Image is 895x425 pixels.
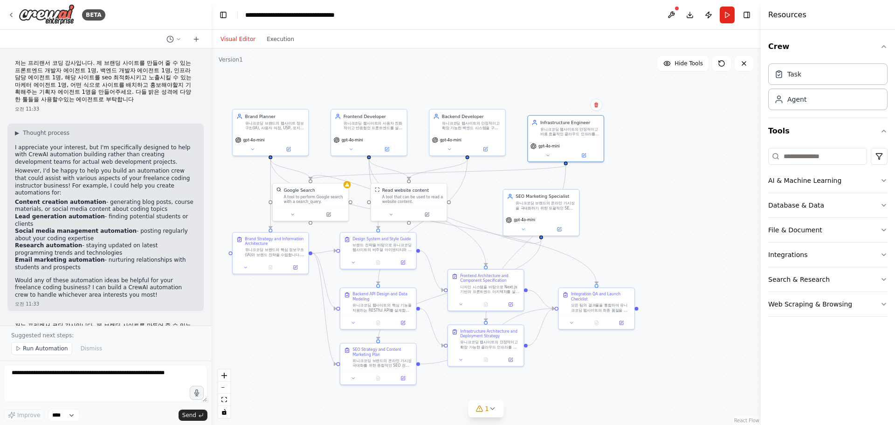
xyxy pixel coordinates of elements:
div: 유니크코딩 브랜드의 온라인 가시성을 극대화하기 위한 포괄적인 SEO 전략을 수립하고 실행합니다. 핵심 키워드 연구, 메타데이터 최적화, 구조화 데이터 구현, 콘텐츠 캘린더 기... [516,201,575,210]
div: Brand Strategy and Information Architecture [245,237,305,246]
button: Open in side panel [410,211,445,218]
div: 오전 11:33 [15,300,196,307]
g: Edge from 41721b40-9e18-4daa-a972-8f5352713e76 to 737fae4c-d653-4be0-8324-34d9013623c8 [375,159,471,284]
g: Edge from 56534702-9a4a-4ff6-9a35-02c1a9271ffa to 294e5133-4f66-4a2b-b1a5-4b71a9e146f2 [307,165,569,179]
button: toggle interactivity [218,406,230,418]
div: Frontend Developer [344,113,403,119]
button: Visual Editor [215,34,261,45]
div: Google Search [284,187,315,193]
p: However, I'd be happy to help you build an automation crew that could assist with various aspects... [15,167,196,196]
button: No output available [473,301,499,308]
button: Execution [261,34,300,45]
button: Dismiss [76,342,107,355]
button: Crew [768,34,888,60]
g: Edge from 943c5c27-b701-4078-a847-1bb38149d6c9 to 5b3ba486-1d27-4019-981f-d534283cf198 [312,250,336,367]
button: Open in side panel [500,301,521,308]
button: Open in side panel [611,319,632,327]
div: Infrastructure Architecture and Deployment Strategy유니크코딩 웹사이트의 안정적이고 확장 가능한 클라우드 인프라를 설계합니다. CI/C... [447,324,524,366]
button: AI & Machine Learning [768,168,888,193]
strong: Research automation [15,242,82,249]
g: Edge from 56534702-9a4a-4ff6-9a35-02c1a9271ffa to db10bb14-71c0-41c0-b826-30916947363d [483,165,569,321]
li: - staying updated on latest programming trends and technologies [15,242,196,257]
span: Run Automation [23,345,68,352]
li: - posting regularly about your coding expertise [15,228,196,242]
img: Logo [19,4,75,25]
div: Design System and Style Guide브랜드 전략을 바탕으로 유니크코딩 웹사이트의 비주얼 아이덴티티와 디자인 시스템을 구축합니다. 컬러 팔레트, 타이포그래피, ... [340,232,417,269]
span: Hide Tools [675,60,703,67]
span: Dismiss [81,345,102,352]
span: gpt-4o-mini [243,138,265,143]
g: Edge from 41721b40-9e18-4daa-a972-8f5352713e76 to c20d4d78-9e44-4b86-b8bd-dfc069d06eb3 [406,159,471,180]
div: 유니크코딩 웹사이트의 안정적이고 확장 가능한 클라우드 인프라를 설계합니다. CI/CD 파이프라인, 도메인 설정, SSL 인증서, 모니터링, 백업 전략을 포함한 완전한 배포 및... [460,340,520,349]
g: Edge from 943c5c27-b701-4078-a847-1bb38149d6c9 to 08dd4c15-45a5-4a62-b12f-b9366450ccb2 [312,248,336,256]
nav: breadcrumb [245,10,335,20]
g: Edge from e8bb2735-1290-4f57-9275-d376009b3596 to 006493ec-7b67-4b36-89af-81e25536ff1e [268,159,600,284]
span: Send [182,411,196,419]
button: Open in side panel [392,259,413,266]
span: Thought process [23,129,69,137]
button: Web Scraping & Browsing [768,292,888,316]
strong: Email marketing automation [15,257,105,263]
button: Open in side panel [285,264,306,271]
p: 저는 프리랜서 코딩 강사입니다. 제 브랜딩 사이트를 만들어 줄 수 있는 프론트엔드 개발자 에이전트 1명, 백엔드 개발자 에이전트 1명, 인프라 담당 에이전트 1명, 해당 사이... [15,322,196,366]
span: gpt-4o-mini [440,138,461,143]
button: Run Automation [11,342,72,355]
img: SerplyWebSearchTool [276,187,282,192]
div: 브랜드 전략을 바탕으로 유니크코딩 웹사이트의 비주얼 아이덴티티와 디자인 시스템을 구축합니다. 컬러 팔레트, 타이포그래피, 아이콘셋, 컴포넌트 토큰을 정의하고, 일관된 UI/U... [352,243,412,252]
div: Tools [768,144,888,324]
button: 1 [468,400,504,418]
button: ▶Thought process [15,129,69,137]
div: SEO Marketing Specialist [516,193,575,199]
button: Open in side panel [311,211,346,218]
div: 유니크코딩 웹사이트의 사용자 친화적이고 반응형인 프론트엔드를 설계합니다. Next.js 기반의 컴포넌트를 설계하고, Tailwind CSS를 활용한 모던한 UI/UX를 구현하... [344,121,403,131]
div: Backend API Design and Data Modeling [352,292,412,301]
button: No output available [584,319,610,327]
span: gpt-4o-mini [538,144,560,149]
div: 유니크코딩 브랜드의 핵심 정보구조(IA)와 브랜드 전략을 수립합니다. 경쟁사 분석을 통해 USP를 도출하고, 타겟 고객 페르소나와 사용자 여정을 설계합니다. 사이트맵, 슬로건... [245,247,305,257]
button: fit view [218,394,230,406]
div: SEO Strategy and Content Marketing Plan [352,347,412,357]
div: 모든 팀의 결과물을 통합하여 유니크코딩 웹사이트의 최종 품질을 검증하고 성공적인 런치를 위한 체크리스트를 작성합니다. 성능, 접근성, SEO, 보안 등 모든 측면을 검토하고 ... [571,303,631,313]
button: No output available [365,375,391,382]
span: gpt-4o-mini [342,138,363,143]
div: 유니크코딩 웹사이트의 안정적이고 비용 효율적인 클라우드 인프라를 구축합니다. CI/CD 파이프라인 구성, 도메인 연결, SSL 인증서 설정, 모니터링 및 알림 시스템을 구현하... [540,127,600,137]
g: Edge from 7d22cea5-6cd6-451d-a411-c77ec37bf4ae to 5b3ba486-1d27-4019-981f-d534283cf198 [375,239,544,340]
button: Send [179,410,207,421]
div: Crew [768,60,888,118]
div: Brand Strategy and Information Architecture유니크코딩 브랜드의 핵심 정보구조(IA)와 브랜드 전략을 수립합니다. 경쟁사 분석을 통해 USP를... [232,232,309,274]
g: Edge from e8bb2735-1290-4f57-9275-d376009b3596 to 943c5c27-b701-4078-a847-1bb38149d6c9 [268,159,274,229]
div: 유니크코딩 웹사이트의 핵심 기능을 지원하는 RESTful API를 설계합니다. 문의/리드/세미나 신청 등의 엔드포인트, 데이터베이스 스키마, 보안 정책, 이메일 자동화 연동을... [352,303,412,313]
div: Brand Planner [245,113,305,119]
div: Backend Developer유니크코딩 웹사이트의 안정적이고 확장 가능한 백엔드 시스템을 구축합니다. 문의/리드/세미나 신청 등의 핵심 API를 설계하고, 데이터베이스 모델... [429,109,506,156]
h4: Resources [768,9,806,21]
div: Infrastructure Architecture and Deployment Strategy [460,329,520,339]
div: SEO Marketing Specialist유니크코딩 브랜드의 온라인 가시성을 극대화하기 위한 포괄적인 SEO 전략을 수립하고 실행합니다. 핵심 키워드 연구, 메타데이터 최적... [503,189,579,236]
button: zoom in [218,369,230,382]
div: 유니크코딩 웹사이트의 안정적이고 확장 가능한 백엔드 시스템을 구축합니다. 문의/리드/세미나 신청 등의 핵심 API를 설계하고, 데이터베이스 모델링, 보안 구현, 이메일 자동화... [442,121,502,131]
g: Edge from db10bb14-71c0-41c0-b826-30916947363d to 006493ec-7b67-4b36-89af-81e25536ff1e [528,306,555,348]
button: No output available [257,264,283,271]
li: - finding potential students or clients [15,213,196,228]
div: 유니크코딩 브랜드의 온라인 가시성 극대화를 위한 종합적인 SEO 전략을 수립합니다. 핵심 키워드 리서치, 메타데이터 최적화, 구조화 데이터 구현, 지속적인 콘텐츠 캘린더를 통... [352,358,412,368]
div: Read website content [382,187,429,193]
div: Backend API Design and Data Modeling유니크코딩 웹사이트의 핵심 기능을 지원하는 RESTful API를 설계합니다. 문의/리드/세미나 신청 등의 엔... [340,287,417,329]
button: Hide Tools [658,56,709,71]
li: - nurturing relationships with students and prospects [15,257,196,271]
button: No output available [473,356,499,363]
div: 디자인 시스템을 바탕으로 Next.js 기반의 프론트엔드 아키텍처를 설계합니다. 페이지별 와이어프레임, 재사용 가능한 컴포넌트 라이브러리, props 인터페이스, 접근성 체크... [460,285,520,294]
li: - generating blog posts, course materials, or social media content about coding topics [15,199,196,213]
div: 유니크코딩 브랜드의 웹사이트 정보구조(IA), 사용자 여정, USP, 포지셔닝, 메시지 전략을 수립하여 명확하고 매력적인 브랜드 스토리를 구축합니다. 타겟 고객의 니즈를 파악... [245,121,305,131]
div: Task [787,70,801,79]
strong: Lead generation automation [15,213,105,220]
div: Agent [787,95,806,104]
div: Frontend Architecture and Component Specification [460,273,520,283]
button: Hide right sidebar [740,8,753,21]
div: A tool to perform Google search with a search_query. [284,195,345,204]
div: React Flow controls [218,369,230,418]
button: Delete node [590,99,602,111]
div: Frontend Architecture and Component Specification디자인 시스템을 바탕으로 Next.js 기반의 프론트엔드 아키텍처를 설계합니다. 페이지... [447,269,524,311]
button: Open in side panel [271,146,306,153]
button: Open in side panel [542,226,577,233]
g: Edge from 71980e8d-29cd-45e1-8ed1-51dd2c79b481 to 00d1e907-08bd-4ab1-8362-127392793aa7 [366,159,489,265]
button: Open in side panel [566,152,601,159]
